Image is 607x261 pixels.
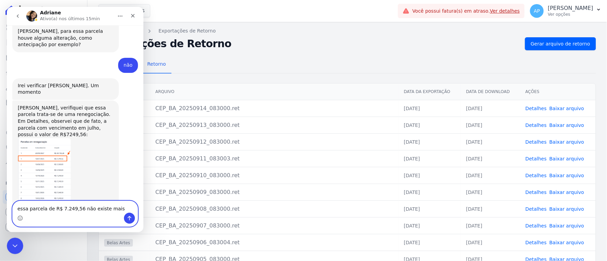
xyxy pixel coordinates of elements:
div: [PERSON_NAME], para essa parcela houve alguma alteração, como antecipação por exemplo? [5,7,112,45]
td: [DATE] [399,133,461,150]
div: não [117,55,126,62]
nav: Breadcrumb [98,27,596,35]
td: [DATE] [461,200,520,217]
th: Data de Download [461,83,520,100]
div: Adriane diz… [5,71,131,94]
a: Crédito [3,126,84,140]
a: Parcelas [3,51,84,64]
td: [DATE] [461,167,520,184]
div: CEP_BA_20250908_083000.ret [155,205,393,213]
td: [DATE] [461,100,520,117]
p: Ver opções [548,12,593,17]
a: Baixar arquivo [550,106,584,111]
td: [DATE] [461,184,520,200]
div: Irei verificar [PERSON_NAME]. Um momento [11,76,107,89]
a: Detalhes [526,190,547,195]
button: Enviar uma mensagem [117,206,128,217]
button: Início [107,3,120,16]
span: Retorno [143,57,170,71]
a: Baixar arquivo [550,139,584,145]
div: Irei verificar [PERSON_NAME]. Um momento [5,71,112,93]
a: Exportações de Retorno [158,27,216,35]
a: Ver detalhes [490,8,520,14]
button: Belas Artes [98,4,150,17]
button: AP [PERSON_NAME] Ver opções [525,1,607,21]
iframe: Intercom live chat [7,238,23,254]
a: Recebíveis [3,190,84,204]
div: CEP_BA_20250913_083000.ret [155,121,393,129]
th: Ações [520,83,596,100]
a: Baixar arquivo [550,173,584,178]
div: Adriane diz… [5,7,131,51]
div: CEP_BA_20250907_083000.ret [155,222,393,230]
a: Gerar arquivo de retorno [525,37,596,50]
th: Data da Exportação [399,83,461,100]
a: Detalhes [526,106,547,111]
a: Detalhes [526,173,547,178]
th: Arquivo [150,83,399,100]
h2: Exportações de Retorno [98,38,520,50]
div: [PERSON_NAME], verifiquei que essa parcela trata-se de uma renegociação. Em Detalhes, observei qu... [11,98,107,131]
div: CEP_BA_20250910_083000.ret [155,171,393,180]
a: Visão Geral [3,21,84,34]
td: [DATE] [399,117,461,133]
button: Selecionador de Emoji [11,209,16,214]
a: Detalhes [526,240,547,245]
td: [DATE] [461,133,520,150]
a: Minha Carteira [3,96,84,109]
td: [DATE] [461,217,520,234]
div: [PERSON_NAME], verifiquei que essa parcela trata-se de uma renegociação. Em Detalhes, observei qu... [5,94,112,251]
div: Plataformas [5,179,82,187]
td: [DATE] [399,167,461,184]
a: Detalhes [526,122,547,128]
a: Baixar arquivo [550,122,584,128]
span: AP [534,9,540,13]
div: Fechar [120,3,132,15]
a: Retorno [142,56,171,74]
a: Detalhes [526,206,547,212]
a: Baixar arquivo [550,156,584,161]
a: Troca de Arquivos [3,156,84,170]
td: [DATE] [399,217,461,234]
a: Negativação [3,141,84,155]
a: Baixar arquivo [550,223,584,229]
td: [DATE] [461,150,520,167]
a: Detalhes [526,156,547,161]
span: Você possui fatura(s) em atraso. [412,8,520,15]
div: CEP_BA_20250912_083000.ret [155,138,393,146]
div: CEP_BA_20250911_083003.ret [155,155,393,163]
td: [DATE] [399,234,461,251]
span: Gerar arquivo de retorno [531,40,590,47]
td: [DATE] [399,200,461,217]
div: [PERSON_NAME], para essa parcela houve alguma alteração, como antecipação por exemplo? [11,21,107,41]
a: Baixar arquivo [550,240,584,245]
div: CEP_BA_20250906_083004.ret [155,238,393,247]
a: Lotes [3,66,84,79]
iframe: Intercom live chat [7,7,143,232]
a: Detalhes [526,223,547,229]
a: Baixar arquivo [550,206,584,212]
div: Alan diz… [5,51,131,71]
td: [DATE] [399,150,461,167]
a: Transferências [3,111,84,125]
td: [DATE] [461,117,520,133]
div: não [111,51,131,66]
div: CEP_BA_20250914_083000.ret [155,104,393,113]
a: Conta Hent [3,205,84,219]
a: Detalhes [526,139,547,145]
span: Belas Artes [104,239,133,247]
td: [DATE] [461,234,520,251]
a: Contratos [3,36,84,49]
p: [PERSON_NAME] [548,5,593,12]
a: Baixar arquivo [550,190,584,195]
p: Ativo(a) nos últimos 15min [33,9,93,15]
td: [DATE] [399,184,461,200]
td: [DATE] [399,100,461,117]
div: CEP_BA_20250909_083000.ret [155,188,393,196]
a: Clientes [3,81,84,94]
textarea: Envie uma mensagem... [6,194,131,206]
